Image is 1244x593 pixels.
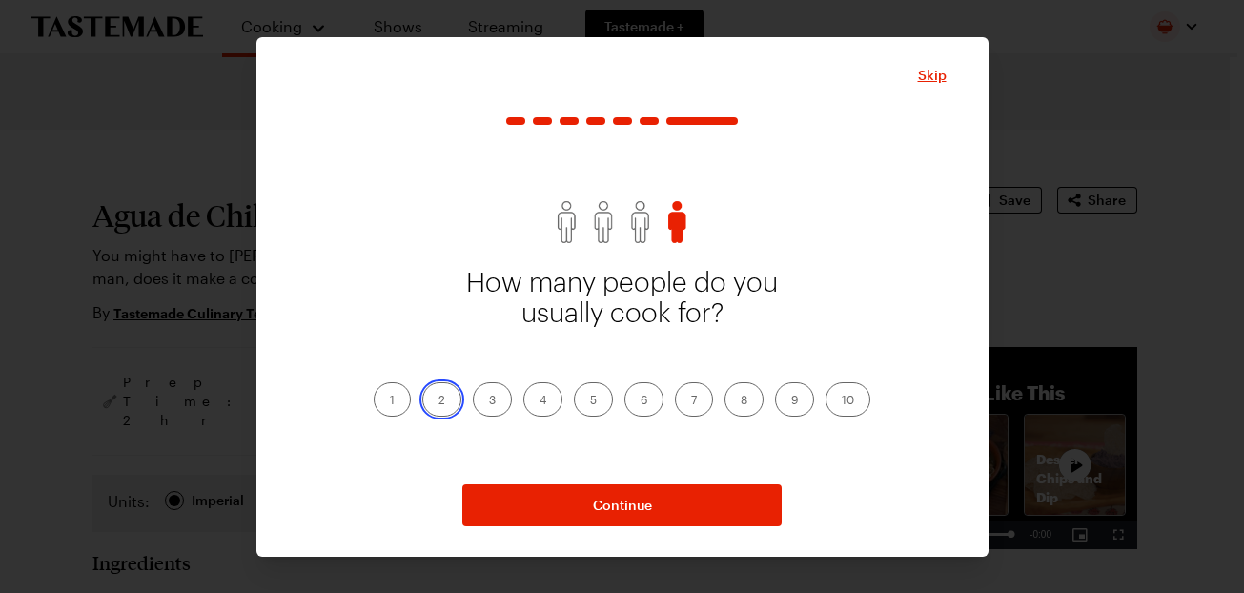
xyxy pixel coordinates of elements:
label: 2 [422,382,461,417]
label: 4 [523,382,562,417]
label: 10 [826,382,870,417]
p: How many people do you usually cook for? [462,268,783,367]
button: NextStepButton [462,484,782,526]
span: Continue [593,496,652,515]
label: 7 [675,382,713,417]
label: 1 [374,382,411,417]
button: Close [918,66,947,85]
span: Skip [918,66,947,85]
label: 6 [624,382,663,417]
label: 8 [724,382,764,417]
label: 5 [574,382,613,417]
label: 9 [775,382,814,417]
label: 3 [473,382,512,417]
